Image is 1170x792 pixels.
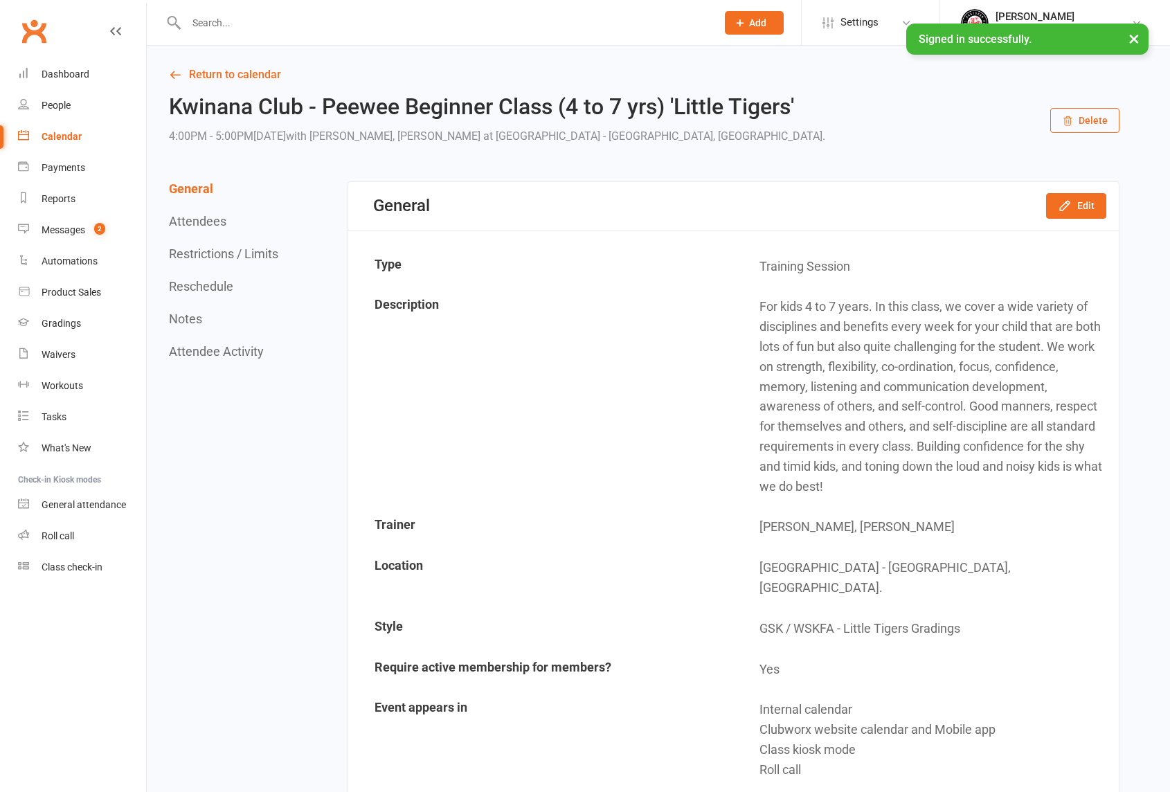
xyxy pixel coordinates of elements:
h2: Kwinana Club - Peewee Beginner Class (4 to 7 yrs) 'Little Tigers' [169,95,825,119]
div: Product Sales [42,287,101,298]
a: People [18,90,146,121]
div: Dashboard [42,69,89,80]
button: × [1122,24,1146,53]
div: What's New [42,442,91,453]
div: General [373,196,430,215]
button: Attendees [169,214,226,228]
button: Delete [1050,108,1119,133]
td: Description [350,287,733,506]
td: Type [350,247,733,287]
div: Roll call [759,760,1108,780]
a: What's New [18,433,146,464]
div: Class kiosk mode [759,740,1108,760]
button: Edit [1046,193,1106,218]
a: Workouts [18,370,146,402]
div: Roll call [42,530,74,541]
div: Clubworx website calendar and Mobile app [759,720,1108,740]
div: Messages [42,224,85,235]
button: Add [725,11,784,35]
img: thumb_image1750234934.png [961,9,989,37]
div: Calendar [42,131,82,142]
a: Payments [18,152,146,183]
div: Reports [42,193,75,204]
span: Signed in successfully. [919,33,1032,46]
a: Roll call [18,521,146,552]
div: General attendance [42,499,126,510]
td: [PERSON_NAME], [PERSON_NAME] [735,507,1118,547]
button: General [169,181,213,196]
td: Location [350,548,733,608]
a: Product Sales [18,277,146,308]
td: For kids 4 to 7 years. In this class, we cover a wide variety of disciplines and benefits every w... [735,287,1118,506]
div: People [42,100,71,111]
div: [PERSON_NAME] [996,10,1131,23]
a: Messages 2 [18,215,146,246]
span: Add [749,17,766,28]
a: Dashboard [18,59,146,90]
td: Yes [735,650,1118,690]
a: Tasks [18,402,146,433]
div: Payments [42,162,85,173]
a: Clubworx [17,14,51,48]
a: Reports [18,183,146,215]
button: Attendee Activity [169,344,264,359]
button: Restrictions / Limits [169,246,278,261]
button: Reschedule [169,279,233,294]
div: Automations [42,255,98,267]
td: Training Session [735,247,1118,287]
div: Gradings [42,318,81,329]
a: General attendance kiosk mode [18,489,146,521]
div: Tasks [42,411,66,422]
td: Trainer [350,507,733,547]
td: GSK / WSKFA - Little Tigers Gradings [735,609,1118,649]
td: Require active membership for members? [350,650,733,690]
a: Calendar [18,121,146,152]
span: with [PERSON_NAME], [PERSON_NAME] [286,129,480,143]
span: at [GEOGRAPHIC_DATA] - [GEOGRAPHIC_DATA], [GEOGRAPHIC_DATA]. [483,129,825,143]
span: 2 [94,223,105,235]
span: Settings [840,7,879,38]
a: Automations [18,246,146,277]
div: Global Shotokan Karate Pty Ltd [996,23,1131,35]
input: Search... [182,13,707,33]
a: Class kiosk mode [18,552,146,583]
a: Return to calendar [169,65,1119,84]
td: [GEOGRAPHIC_DATA] - [GEOGRAPHIC_DATA], [GEOGRAPHIC_DATA]. [735,548,1118,608]
td: Event appears in [350,690,733,789]
div: 4:00PM - 5:00PM[DATE] [169,127,825,146]
td: Style [350,609,733,649]
button: Notes [169,312,202,326]
a: Waivers [18,339,146,370]
div: Internal calendar [759,700,1108,720]
div: Class check-in [42,561,102,573]
div: Waivers [42,349,75,360]
div: Workouts [42,380,83,391]
a: Gradings [18,308,146,339]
